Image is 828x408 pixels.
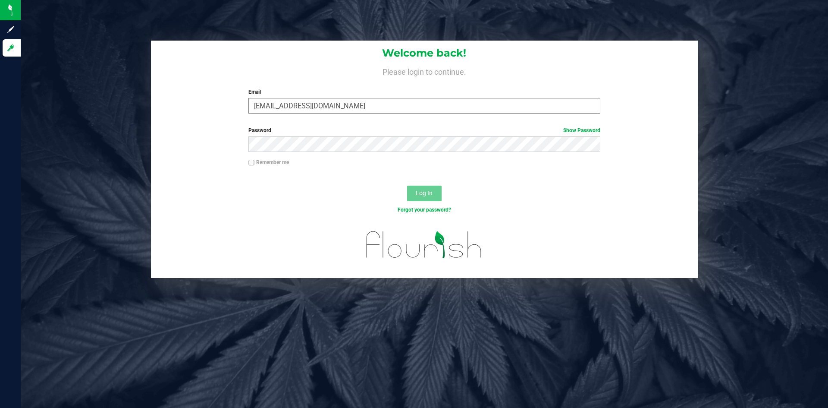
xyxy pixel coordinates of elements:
[6,25,15,34] inline-svg: Sign up
[248,158,289,166] label: Remember me
[407,186,442,201] button: Log In
[248,127,271,133] span: Password
[248,160,254,166] input: Remember me
[6,44,15,52] inline-svg: Log in
[248,88,600,96] label: Email
[356,223,492,267] img: flourish_logo.svg
[398,207,451,213] a: Forgot your password?
[563,127,600,133] a: Show Password
[151,47,698,59] h1: Welcome back!
[416,190,433,196] span: Log In
[151,66,698,76] h4: Please login to continue.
